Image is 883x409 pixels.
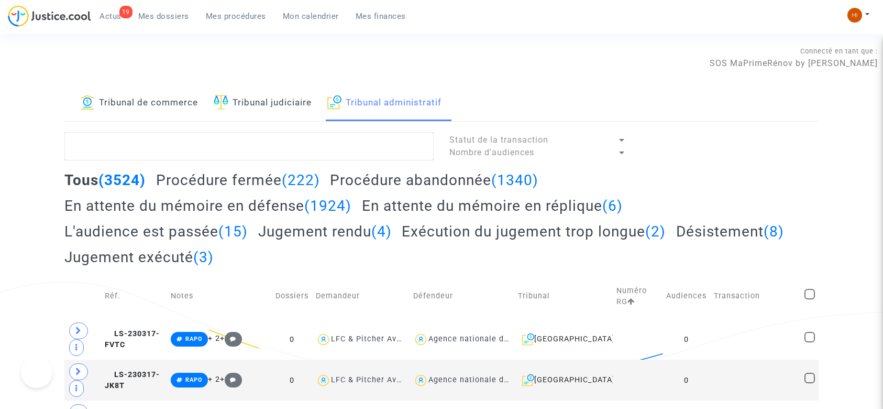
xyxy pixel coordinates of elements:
span: (1924) [304,197,351,214]
img: icon-user.svg [316,332,331,347]
span: + [220,375,242,384]
div: LFC & Pitcher Avocat [331,375,414,384]
h2: Procédure fermée [156,171,320,189]
span: (6) [602,197,623,214]
span: (1340) [491,171,538,189]
span: Nombre d'audiences [449,147,534,157]
h2: En attente du mémoire en défense [64,197,351,215]
a: Tribunal judiciaire [214,85,312,121]
div: Agence nationale de l'habitat [428,375,544,384]
a: Mes dossiers [130,8,197,24]
span: (2) [645,223,666,240]
h2: Tous [64,171,146,189]
a: 19Actus [91,8,130,24]
span: Mon calendrier [283,12,339,21]
span: Mes finances [356,12,406,21]
td: Demandeur [312,274,410,319]
img: jc-logo.svg [8,5,91,27]
span: (3) [193,249,214,266]
td: Notes [167,274,272,319]
div: 19 [119,6,133,18]
h2: Jugement rendu [258,222,392,241]
a: Mon calendrier [274,8,347,24]
a: Mes procédures [197,8,274,24]
span: + [220,334,242,343]
span: (8) [764,223,784,240]
div: Agence nationale de l'habitat [428,335,544,343]
h2: Désistement [676,222,784,241]
td: Défendeur [410,274,514,319]
h2: En attente du mémoire en réplique [362,197,623,215]
td: Audiences [663,274,710,319]
span: Connecté en tant que : [800,47,878,55]
h2: Procédure abandonnée [330,171,538,189]
span: + 2 [208,334,220,343]
img: icon-archive.svg [522,374,534,386]
img: icon-user.svg [413,332,428,347]
span: Statut de la transaction [449,135,548,145]
div: [GEOGRAPHIC_DATA] [518,333,609,346]
h2: L'audience est passée [64,222,248,241]
td: Tribunal [514,274,613,319]
span: (4) [371,223,392,240]
img: icon-user.svg [316,373,331,388]
span: (3524) [98,171,146,189]
img: icon-user.svg [413,373,428,388]
img: icon-faciliter-sm.svg [214,95,228,110]
img: icon-archive.svg [522,333,534,346]
div: [GEOGRAPHIC_DATA] [518,374,609,386]
img: icon-archive.svg [327,95,341,110]
div: LFC & Pitcher Avocat [331,335,414,343]
td: 0 [272,319,312,360]
span: RAPO [185,336,202,342]
span: LS-230317-JK8T [105,370,160,391]
td: Transaction [710,274,801,319]
span: (15) [218,223,248,240]
td: 0 [272,360,312,401]
img: icon-banque.svg [80,95,95,110]
span: (222) [282,171,320,189]
a: Tribunal administratif [327,85,442,121]
span: LS-230317-FVTC [105,329,160,350]
span: RAPO [185,376,202,383]
td: 0 [663,319,710,360]
span: + 2 [208,375,220,384]
a: Mes finances [347,8,414,24]
td: Numéro RG [613,274,663,319]
td: Réf. [101,274,167,319]
img: fc99b196863ffcca57bb8fe2645aafd9 [847,8,862,23]
h2: Exécution du jugement trop longue [402,222,666,241]
span: Mes dossiers [138,12,189,21]
td: 0 [663,360,710,401]
a: Tribunal de commerce [80,85,198,121]
iframe: Help Scout Beacon - Open [21,357,52,388]
h2: Jugement exécuté [64,248,214,266]
span: Actus [100,12,122,21]
span: Mes procédures [206,12,266,21]
td: Dossiers [272,274,312,319]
